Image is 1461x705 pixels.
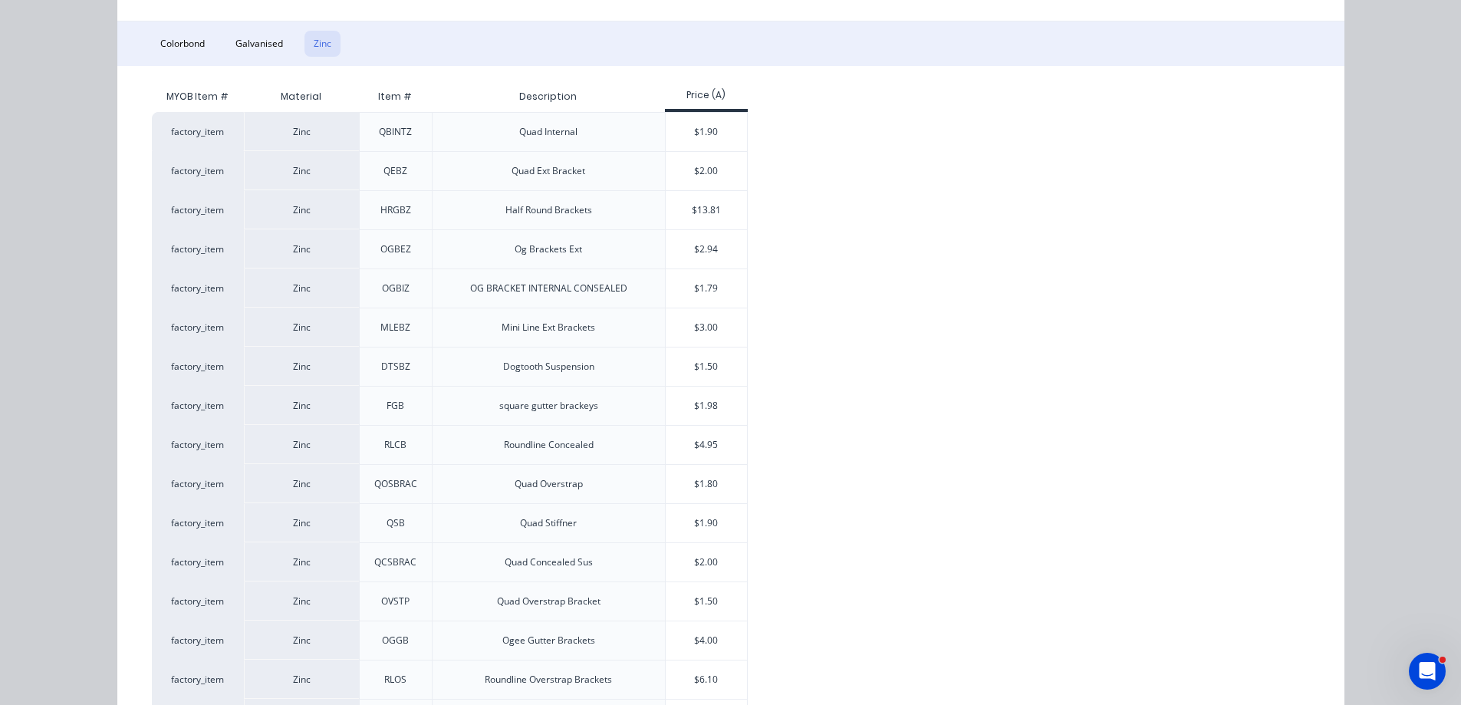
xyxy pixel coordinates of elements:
div: Zinc [244,112,359,151]
div: factory_item [152,425,244,464]
div: Quad Stiffner [520,516,577,530]
div: Zinc [244,660,359,699]
div: $1.80 [666,465,748,503]
div: Zinc [244,151,359,190]
div: Zinc [244,581,359,621]
div: $1.90 [666,113,748,151]
button: Zinc [304,31,341,57]
div: Zinc [244,347,359,386]
div: $2.94 [666,230,748,268]
div: $2.00 [666,152,748,190]
div: Price (A) [665,88,749,102]
div: QOSBRAC [374,477,417,491]
div: factory_item [152,268,244,308]
div: square gutter brackeys [499,399,598,413]
div: $4.00 [666,621,748,660]
div: OGBEZ [380,242,411,256]
div: Dogtooth Suspension [503,360,594,374]
div: factory_item [152,386,244,425]
div: Ogee Gutter Brackets [502,634,595,647]
div: Zinc [244,229,359,268]
div: $1.50 [666,348,748,386]
div: OVSTP [381,595,410,608]
div: factory_item [152,308,244,347]
div: Zinc [244,503,359,542]
div: factory_item [152,542,244,581]
div: MYOB Item # [152,81,244,112]
div: $1.50 [666,582,748,621]
div: factory_item [152,112,244,151]
div: factory_item [152,229,244,268]
div: Zinc [244,621,359,660]
div: Quad Overstrap [515,477,583,491]
div: Zinc [244,268,359,308]
div: Zinc [244,542,359,581]
div: factory_item [152,464,244,503]
div: QBINTZ [379,125,412,139]
div: Zinc [244,464,359,503]
div: Roundline Overstrap Brackets [485,673,612,687]
div: Description [507,77,589,116]
div: Roundline Concealed [504,438,594,452]
div: Zinc [244,190,359,229]
div: MLEBZ [380,321,410,334]
div: OGBIZ [382,282,410,295]
button: Colorbond [151,31,214,57]
div: RLCB [384,438,406,452]
div: factory_item [152,190,244,229]
div: HRGBZ [380,203,411,217]
div: factory_item [152,621,244,660]
div: OG BRACKET INTERNAL CONSEALED [470,282,627,295]
div: Material [244,81,359,112]
div: Quad Internal [519,125,577,139]
div: factory_item [152,581,244,621]
div: Half Round Brackets [505,203,592,217]
div: QCSBRAC [374,555,416,569]
div: $1.90 [666,504,748,542]
div: factory_item [152,347,244,386]
div: FGB [387,399,404,413]
div: Quad Overstrap Bracket [497,595,601,608]
div: Quad Ext Bracket [512,164,585,178]
button: Galvanised [226,31,292,57]
div: factory_item [152,660,244,699]
div: $2.00 [666,543,748,581]
iframe: Intercom live chat [1409,653,1446,690]
div: Zinc [244,425,359,464]
div: $6.10 [666,661,748,699]
div: QEBZ [383,164,407,178]
div: $1.79 [666,269,748,308]
div: $3.00 [666,308,748,347]
div: factory_item [152,151,244,190]
div: QSB [387,516,405,530]
div: Quad Concealed Sus [505,555,593,569]
div: DTSBZ [381,360,410,374]
div: $13.81 [666,191,748,229]
div: $1.98 [666,387,748,425]
div: Zinc [244,308,359,347]
div: Og Brackets Ext [515,242,582,256]
div: $4.95 [666,426,748,464]
div: RLOS [384,673,406,687]
div: factory_item [152,503,244,542]
div: Zinc [244,386,359,425]
div: Item # [366,77,424,116]
div: Mini Line Ext Brackets [502,321,595,334]
div: OGGB [382,634,409,647]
